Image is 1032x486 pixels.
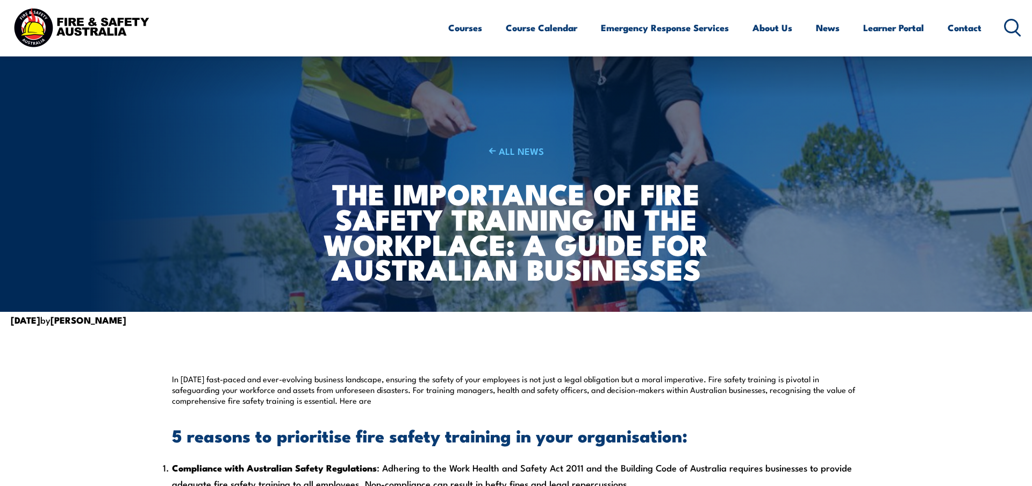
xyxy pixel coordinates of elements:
[601,13,729,42] a: Emergency Response Services
[305,181,728,281] h1: The Importance of Fire Safety Training in the Workplace: A Guide for Australian Businesses
[863,13,924,42] a: Learner Portal
[948,13,981,42] a: Contact
[172,461,377,475] strong: Compliance with Australian Safety Regulations
[51,313,126,327] strong: [PERSON_NAME]
[305,145,728,157] a: ALL NEWS
[448,13,482,42] a: Courses
[506,13,577,42] a: Course Calendar
[11,313,40,327] strong: [DATE]
[172,374,860,406] p: In [DATE] fast-paced and ever-evolving business landscape, ensuring the safety of your employees ...
[172,421,687,448] strong: 5 reasons to prioritise fire safety training in your organisation:
[752,13,792,42] a: About Us
[11,313,126,326] span: by
[816,13,840,42] a: News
